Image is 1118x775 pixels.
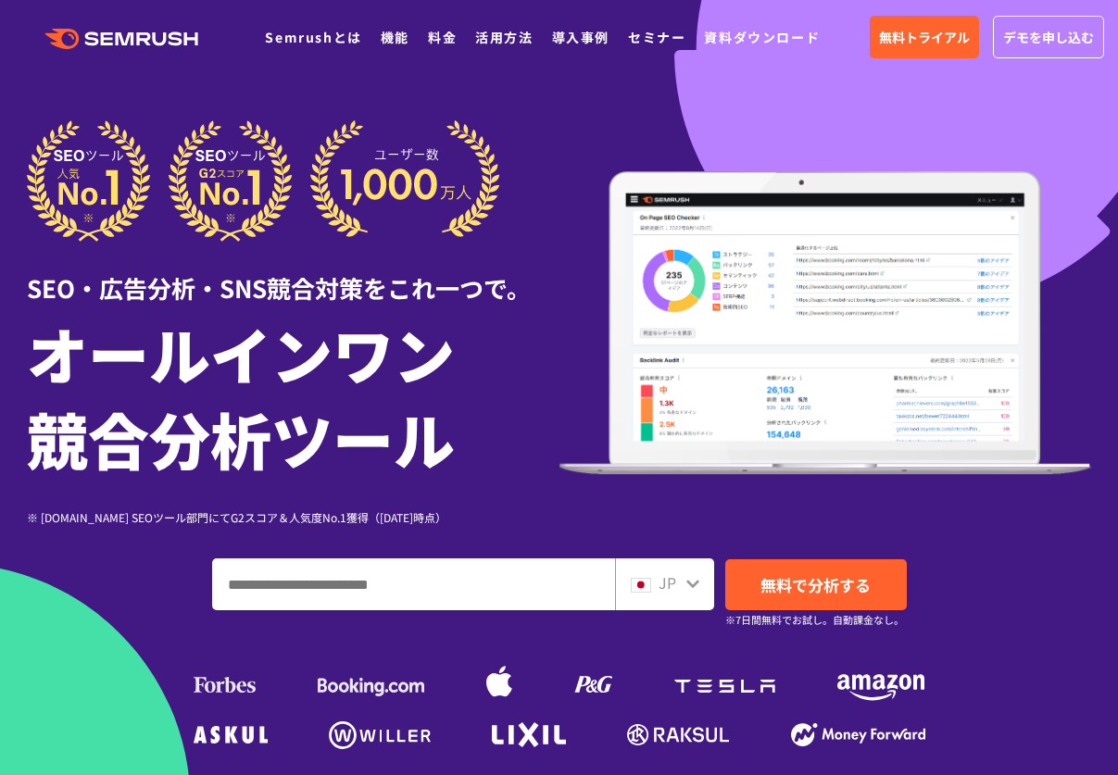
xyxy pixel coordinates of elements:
div: SEO・広告分析・SNS競合対策をこれ一つで。 [27,242,559,306]
a: 無料トライアル [870,16,979,58]
span: JP [659,571,676,594]
div: ※ [DOMAIN_NAME] SEOツール部門にてG2スコア＆人気度No.1獲得（[DATE]時点） [27,508,559,526]
small: ※7日間無料でお試し。自動課金なし。 [725,611,904,629]
a: 資料ダウンロード [704,28,820,46]
a: 機能 [381,28,409,46]
a: 活用方法 [475,28,533,46]
input: ドメイン、キーワードまたはURLを入力してください [213,559,614,609]
span: 無料で分析する [760,573,871,596]
span: デモを申し込む [1003,27,1094,47]
span: 無料トライアル [879,27,970,47]
a: デモを申し込む [993,16,1104,58]
a: Semrushとは [265,28,361,46]
a: 無料で分析する [725,559,907,610]
h1: オールインワン 競合分析ツール [27,310,559,481]
a: セミナー [628,28,685,46]
a: 導入事例 [552,28,609,46]
a: 料金 [428,28,457,46]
